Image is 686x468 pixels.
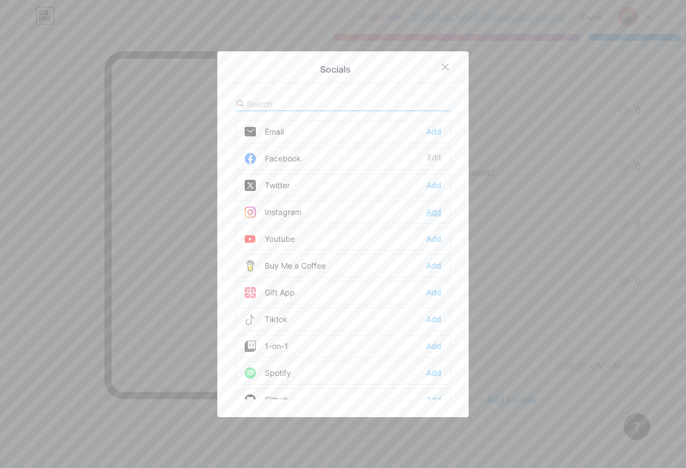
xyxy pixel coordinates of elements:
[245,126,284,137] div: Email
[426,180,441,191] div: Add
[245,394,289,405] div: Github
[245,287,295,298] div: Gift App
[426,287,441,298] div: Add
[245,233,295,245] div: Youtube
[426,394,441,405] div: Add
[245,207,302,218] div: Instagram
[320,63,351,76] div: Socials
[245,260,326,271] div: Buy Me a Coffee
[245,153,301,164] div: Facebook
[426,233,441,245] div: Add
[426,126,441,137] div: Add
[427,153,441,164] div: Edit
[245,341,288,352] div: 1-on-1
[426,341,441,352] div: Add
[426,260,441,271] div: Add
[246,98,370,109] input: Search
[426,314,441,325] div: Add
[245,314,288,325] div: Tiktok
[245,367,291,379] div: Spotify
[426,367,441,379] div: Add
[426,207,441,218] div: Add
[245,180,290,191] div: Twitter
